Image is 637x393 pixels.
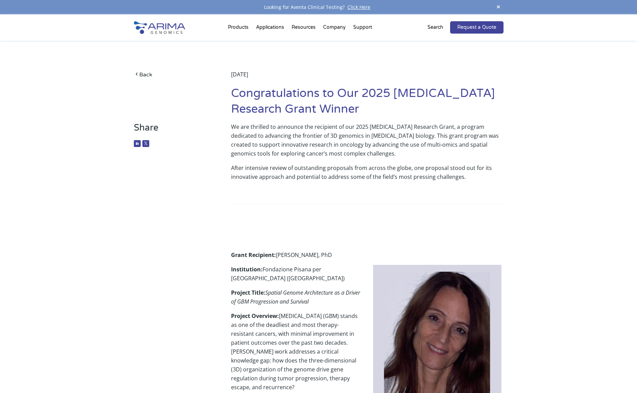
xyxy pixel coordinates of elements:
[231,289,360,305] em: Spatial Genome Architecture as a Driver of GBM Progression and Survival
[231,266,263,273] strong: Institution:
[231,265,503,288] p: Fondazione Pisana per [GEOGRAPHIC_DATA] ([GEOGRAPHIC_DATA])
[231,250,503,265] p: [PERSON_NAME], PhD
[134,3,504,12] div: Looking for Aventa Clinical Testing?
[134,21,185,34] img: Arima-Genomics-logo
[231,251,276,259] strong: Grant Recipient:
[231,163,503,187] p: After intensive review of outstanding proposals from across the globe, one proposal stood out for...
[134,70,211,79] a: Back
[428,23,443,32] p: Search
[231,289,265,296] strong: Project Title:
[231,86,503,122] h1: Congratulations to Our 2025 [MEDICAL_DATA] Research Grant Winner
[134,122,211,138] h3: Share
[231,122,503,163] p: We are thrilled to announce the recipient of our 2025 [MEDICAL_DATA] Research Grant, a program de...
[231,312,279,320] strong: Project Overview:
[231,70,503,86] div: [DATE]
[345,4,373,10] a: Click Here
[450,21,504,34] a: Request a Quote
